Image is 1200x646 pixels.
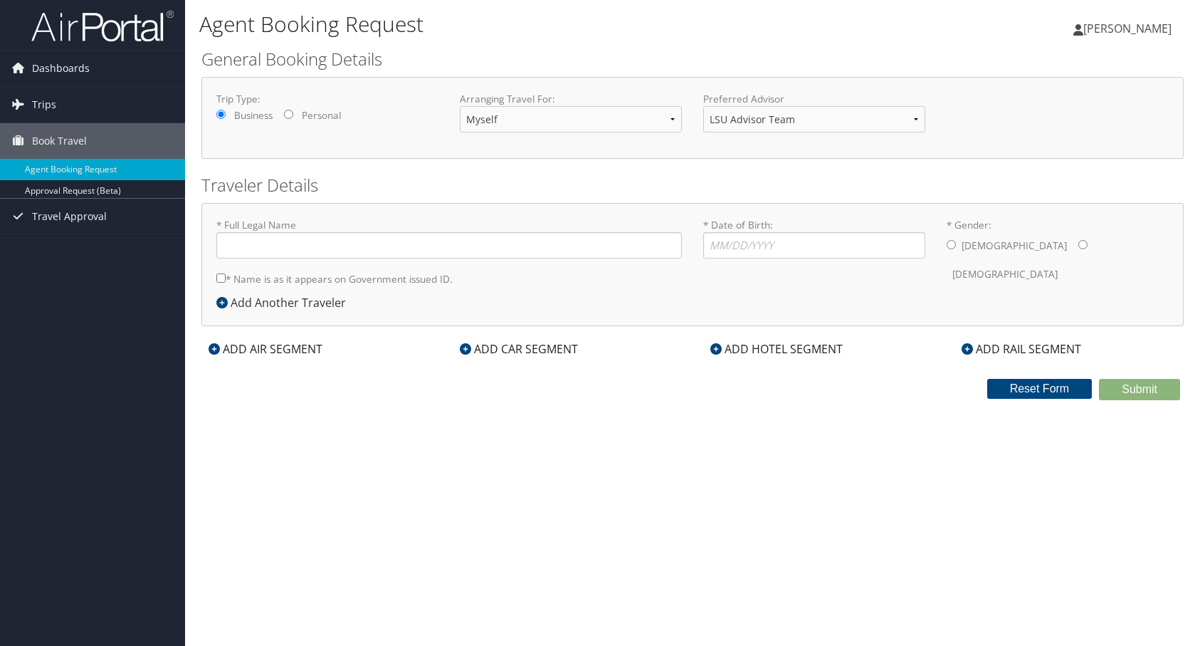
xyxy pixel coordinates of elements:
[199,9,857,39] h1: Agent Booking Request
[32,123,87,159] span: Book Travel
[216,232,682,259] input: * Full Legal Name
[216,92,438,106] label: Trip Type:
[234,108,273,123] label: Business
[32,199,107,234] span: Travel Approval
[201,47,1184,71] h2: General Booking Details
[201,173,1184,197] h2: Traveler Details
[1073,7,1186,50] a: [PERSON_NAME]
[460,92,682,106] label: Arranging Travel For:
[703,232,925,259] input: * Date of Birth:
[32,87,56,123] span: Trips
[962,232,1067,259] label: [DEMOGRAPHIC_DATA]
[216,218,682,259] label: * Full Legal Name
[32,51,90,86] span: Dashboards
[703,340,850,358] div: ADD HOTEL SEGMENT
[947,218,1169,288] label: * Gender:
[1083,21,1172,36] span: [PERSON_NAME]
[1099,379,1180,400] button: Submit
[954,340,1088,358] div: ADD RAIL SEGMENT
[31,9,174,43] img: airportal-logo.png
[947,240,956,249] input: * Gender:[DEMOGRAPHIC_DATA][DEMOGRAPHIC_DATA]
[703,92,925,106] label: Preferred Advisor
[216,266,453,292] label: * Name is as it appears on Government issued ID.
[216,294,353,311] div: Add Another Traveler
[703,218,925,259] label: * Date of Birth:
[216,273,226,283] input: * Name is as it appears on Government issued ID.
[987,379,1093,399] button: Reset Form
[952,261,1058,288] label: [DEMOGRAPHIC_DATA]
[453,340,585,358] div: ADD CAR SEGMENT
[201,340,330,358] div: ADD AIR SEGMENT
[1078,240,1088,249] input: * Gender:[DEMOGRAPHIC_DATA][DEMOGRAPHIC_DATA]
[302,108,341,123] label: Personal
